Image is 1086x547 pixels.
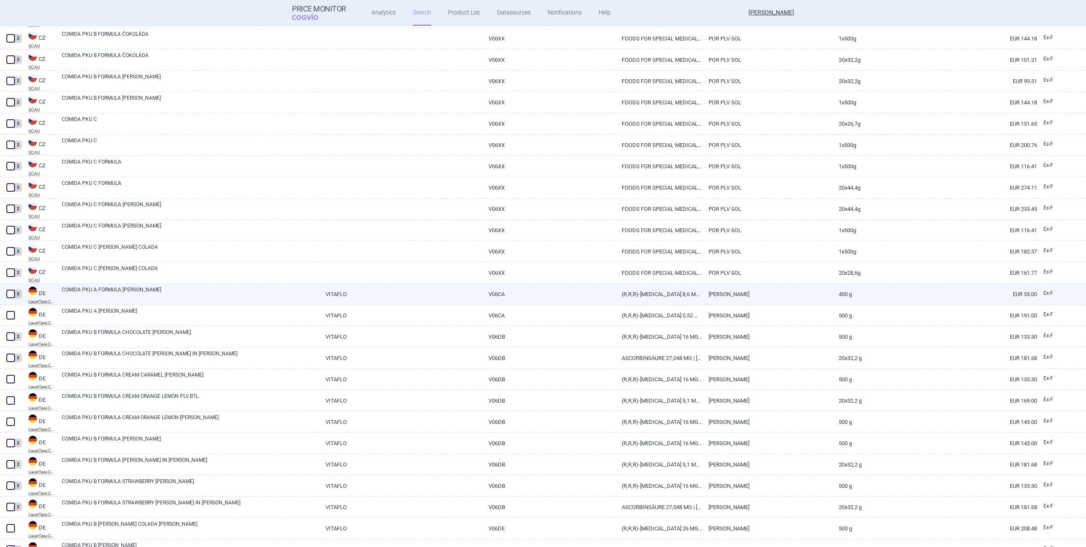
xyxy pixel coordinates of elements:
[22,158,55,176] a: CZCZSCAU
[1043,418,1053,424] span: Ex-factory price
[887,92,1037,113] a: EUR 144.18
[29,470,55,474] abbr: LauerTaxe CGM — Complex database for German drug information provided by commercial provider CGM ...
[29,44,55,48] abbr: SCAU — List of reimbursed medicinal products published by the State Institute for Drug Control, C...
[702,412,767,432] a: [PERSON_NAME]
[29,236,55,240] abbr: SCAU — List of reimbursed medicinal products published by the State Institute for Drug Control, C...
[14,460,22,469] div: 2
[832,92,887,113] a: 1X500G
[832,390,887,411] a: 20X32,2 g
[615,28,702,49] a: FOODS FOR SPECIAL MEDICAL PURPOSED (CZECH ATC GROUP)
[29,108,55,112] abbr: SCAU — List of reimbursed medicinal products published by the State Institute for Drug Control, C...
[887,497,1037,518] a: EUR 181.68
[702,475,767,496] a: [PERSON_NAME]
[22,52,55,69] a: CZCZSCAU
[22,265,55,282] a: CZCZSCAU
[482,326,616,347] a: V06DB
[62,414,319,429] a: COMIDA PKU B FORMULA CREAM ORANGE LEMON [PERSON_NAME]
[29,449,55,453] abbr: LauerTaxe CGM — Complex database for German drug information provided by commercial provider CGM ...
[29,95,37,104] img: Czech Republic
[482,412,616,432] a: V06DB
[482,348,616,369] a: V06DB
[29,321,55,325] abbr: LauerTaxe CGM — Complex database for German drug information provided by commercial provider CGM ...
[702,241,767,262] a: POR PLV SOL
[615,518,702,539] a: (R,R,R)-[MEDICAL_DATA] 26 MG | ASCORBINSÄURE 203 MG | [MEDICAL_DATA] 0,075 MG | CALCIUM-ION 2219 ...
[29,150,55,155] abbr: SCAU — List of reimbursed medicinal products published by the State Institute for Drug Control, C...
[702,518,767,539] a: [PERSON_NAME]
[482,433,616,454] a: V06DB
[62,201,319,216] a: COMIDA PKU C FORMULA [PERSON_NAME]
[62,435,319,450] a: COMIDA PKU B FORMULA [PERSON_NAME]
[319,412,482,432] a: VITAFLO
[832,241,887,262] a: 1X500G
[1037,372,1069,385] a: Ex-F
[14,98,22,107] div: 2
[22,371,55,389] a: DEDELauerTaxe CGM
[702,135,767,155] a: POR PLV SOL
[319,305,482,326] a: VITAFLO
[1043,333,1053,339] span: Ex-factory price
[832,220,887,241] a: 1X500G
[22,201,55,219] a: CZCZSCAU
[14,354,22,362] div: 2
[14,439,22,447] div: 2
[887,220,1037,241] a: EUR 116.41
[702,284,767,305] a: [PERSON_NAME]
[832,199,887,219] a: 20X44,4G
[832,305,887,326] a: 500 g
[702,177,767,198] a: POR PLV SOL
[887,135,1037,155] a: EUR 200.76
[615,390,702,411] a: (R,R,R)-[MEDICAL_DATA] 5,1 MG | ASCORBINSÄURE 27 MG | [MEDICAL_DATA] 0,01 MG | CALCIUM-ION 333 MG...
[1043,439,1053,445] span: Ex-factory price
[22,414,55,432] a: DEDELauerTaxe CGM
[615,433,702,454] a: (R,R,R)-[MEDICAL_DATA] 16 MG | ASCORBINSÄURE 84 MG | [MEDICAL_DATA] 0,031 MG | CALCIUM-ION 1033 M...
[702,454,767,475] a: [PERSON_NAME]
[319,454,482,475] a: VITAFLO
[1037,223,1069,236] a: Ex-F
[292,5,346,21] a: Price MonitorCOGVIO
[615,135,702,155] a: FOODS FOR SPECIAL MEDICAL PURPOSED (CZECH ATC GROUP)
[832,475,887,496] a: 500 g
[29,159,37,167] img: Czech Republic
[887,412,1037,432] a: EUR 143.00
[1043,482,1053,488] span: Ex-factory price
[832,348,887,369] a: 20X32,2 g
[702,497,767,518] a: [PERSON_NAME]
[14,141,22,149] div: 2
[482,241,616,262] a: V06XX
[615,156,702,177] a: FOODS FOR SPECIAL MEDICAL PURPOSED (CZECH ATC GROUP)
[319,369,482,390] a: VITAFLO
[14,332,22,341] div: 2
[29,427,55,432] abbr: LauerTaxe CGM — Complex database for German drug information provided by commercial provider CGM ...
[14,183,22,192] div: 2
[887,475,1037,496] a: EUR 133.30
[1043,248,1053,253] span: Ex-factory price
[1043,269,1053,275] span: Ex-factory price
[1043,503,1053,509] span: Ex-factory price
[1037,308,1069,321] a: Ex-F
[832,369,887,390] a: 500 g
[482,71,616,92] a: V06XX
[29,363,55,368] abbr: LauerTaxe CGM — Complex database for German drug information provided by commercial provider CGM ...
[29,193,55,197] abbr: SCAU — List of reimbursed medicinal products published by the State Institute for Drug Control, C...
[1043,35,1053,40] span: Ex-factory price
[62,115,319,131] a: COMIDA PKU C
[22,456,55,474] a: DEDELauerTaxe CGM
[832,497,887,518] a: 20X32,2 g
[887,284,1037,305] a: EUR 55.00
[1037,415,1069,428] a: Ex-F
[22,179,55,197] a: CZCZSCAU
[832,518,887,539] a: 500 g
[29,415,37,423] img: Germany
[22,222,55,240] a: CZCZSCAU
[615,305,702,326] a: (R,R,R)-[MEDICAL_DATA] 0,52 MG | ASCORBINSÄURE 4,55 MG | [MEDICAL_DATA] 0,68 µG | CALCIUM-ION 28,...
[832,454,887,475] a: 20X32,2 g
[62,94,319,109] a: COMIDA PKU B FORMULA [PERSON_NAME]
[29,308,37,317] img: Germany
[1037,521,1069,534] a: Ex-F
[29,372,37,380] img: Germany
[29,74,37,82] img: Czech Republic
[1043,354,1053,360] span: Ex-factory price
[29,278,55,282] abbr: SCAU — List of reimbursed medicinal products published by the State Institute for Drug Control, C...
[1043,77,1053,83] span: Ex-factory price
[1043,120,1053,126] span: Ex-factory price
